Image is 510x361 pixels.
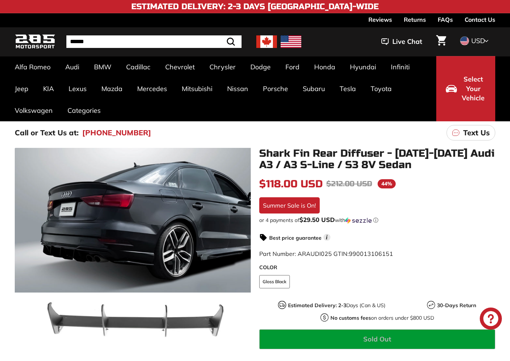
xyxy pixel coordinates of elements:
a: Cart [432,29,451,54]
a: Audi [58,56,87,78]
a: Subaru [295,78,332,100]
div: Summer Sale is On! [259,197,320,214]
a: Volkswagen [7,100,60,121]
a: FAQs [438,13,453,26]
a: KIA [36,78,61,100]
span: $212.00 USD [326,179,372,188]
a: Hyundai [343,56,384,78]
a: Lexus [61,78,94,100]
a: Mercedes [130,78,174,100]
a: Alfa Romeo [7,56,58,78]
span: i [323,234,330,241]
span: $29.50 USD [299,216,335,223]
img: Logo_285_Motorsport_areodynamics_components [15,33,55,51]
a: Porsche [256,78,295,100]
a: Text Us [447,125,495,140]
span: USD [471,37,485,45]
span: Live Chat [392,37,422,46]
a: Reviews [368,13,392,26]
a: Cadillac [119,56,158,78]
strong: Best price guarantee [269,235,322,241]
span: $118.00 USD [259,178,323,190]
label: COLOR [259,264,496,271]
input: Search [66,35,242,48]
a: Toyota [363,78,399,100]
button: Live Chat [372,32,432,51]
p: on orders under $800 USD [330,314,434,322]
a: Infiniti [384,56,417,78]
span: Select Your Vehicle [461,74,486,103]
a: Nissan [220,78,256,100]
div: or 4 payments of$29.50 USDwithSezzle Click to learn more about Sezzle [259,216,496,224]
a: Mazda [94,78,130,100]
a: Chrysler [202,56,243,78]
a: Ford [278,56,307,78]
a: Dodge [243,56,278,78]
a: BMW [87,56,119,78]
h4: Estimated Delivery: 2-3 Days [GEOGRAPHIC_DATA]-Wide [131,2,379,11]
a: Categories [60,100,108,121]
img: Sezzle [345,217,372,224]
h1: Shark Fin Rear Diffuser - [DATE]-[DATE] Audi A3 / A3 S-Line / S3 8V Sedan [259,148,496,171]
a: Jeep [7,78,36,100]
span: 44% [378,179,396,188]
strong: 30-Days Return [437,302,476,309]
p: Days (Can & US) [288,302,385,309]
strong: No customs fees [330,315,371,321]
button: Sold Out [259,329,496,349]
strong: Estimated Delivery: 2-3 [288,302,346,309]
a: Chevrolet [158,56,202,78]
p: Text Us [463,127,490,138]
p: Call or Text Us at: [15,127,79,138]
span: 990013106151 [349,250,393,257]
a: Mitsubishi [174,78,220,100]
span: Part Number: ARAUDI025 GTIN: [259,250,393,257]
div: or 4 payments of with [259,216,496,224]
a: [PHONE_NUMBER] [82,127,151,138]
a: Contact Us [465,13,495,26]
a: Tesla [332,78,363,100]
button: Select Your Vehicle [436,56,495,121]
a: Returns [404,13,426,26]
inbox-online-store-chat: Shopify online store chat [478,308,504,332]
span: Sold Out [363,335,391,343]
a: Honda [307,56,343,78]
